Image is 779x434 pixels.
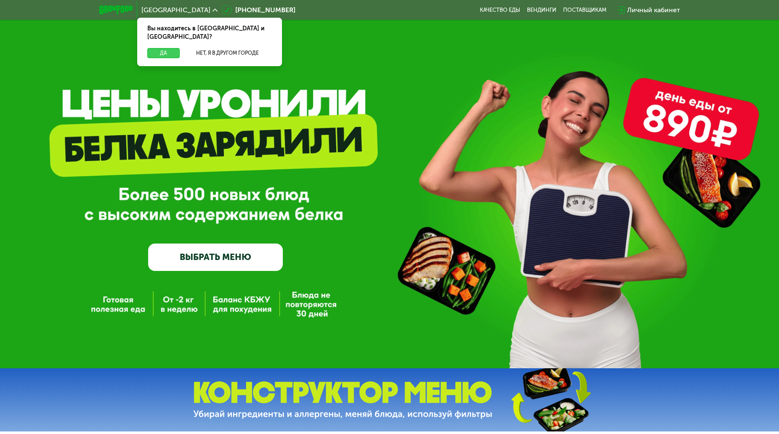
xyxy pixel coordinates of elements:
[627,5,680,15] div: Личный кабинет
[148,244,283,271] a: ВЫБРАТЬ МЕНЮ
[222,5,295,15] a: [PHONE_NUMBER]
[141,7,210,13] span: [GEOGRAPHIC_DATA]
[147,48,180,58] button: Да
[183,48,272,58] button: Нет, я в другом городе
[137,18,282,48] div: Вы находитесь в [GEOGRAPHIC_DATA] и [GEOGRAPHIC_DATA]?
[480,7,520,13] a: Качество еды
[563,7,606,13] div: поставщикам
[527,7,556,13] a: Вендинги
